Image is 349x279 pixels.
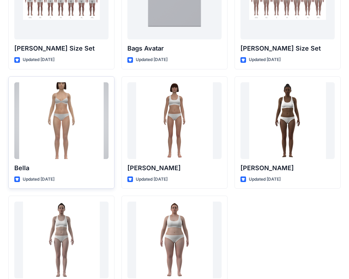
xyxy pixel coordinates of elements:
[240,44,335,53] p: [PERSON_NAME] Size Set
[249,56,281,63] p: Updated [DATE]
[23,176,54,183] p: Updated [DATE]
[14,44,109,53] p: [PERSON_NAME] Size Set
[136,176,168,183] p: Updated [DATE]
[127,202,222,278] a: Sofia
[14,82,109,159] a: Bella
[136,56,168,63] p: Updated [DATE]
[127,44,222,53] p: Bags Avatar
[249,176,281,183] p: Updated [DATE]
[14,202,109,278] a: Lily
[127,163,222,173] p: [PERSON_NAME]
[240,163,335,173] p: [PERSON_NAME]
[14,163,109,173] p: Bella
[127,82,222,159] a: Emma
[23,56,54,63] p: Updated [DATE]
[240,82,335,159] a: Gabrielle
